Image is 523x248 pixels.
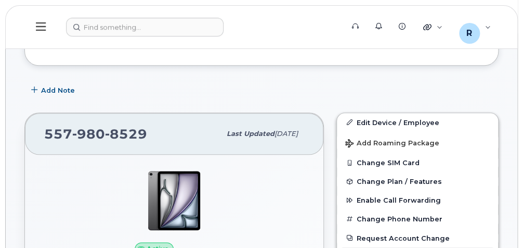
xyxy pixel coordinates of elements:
button: Change SIM Card [337,153,498,172]
span: [DATE] [274,130,298,138]
button: Enable Call Forwarding [337,191,498,209]
iframe: Messenger Launcher [478,203,515,240]
img: ipadair132024.png [143,169,205,232]
span: Add Note [41,85,75,95]
button: Request Account Change [337,229,498,247]
span: Add Roaming Package [345,139,439,149]
span: Change Plan / Features [357,178,442,185]
div: Quicklinks [416,17,450,38]
span: Last updated [227,130,274,138]
button: Change Plan / Features [337,172,498,191]
input: Find something... [66,18,224,36]
button: Change Phone Number [337,209,498,228]
button: Add Note [24,81,84,100]
span: Enable Call Forwarding [357,196,441,204]
span: 980 [72,126,105,142]
div: roberto_aviles@tcenergy.com [452,17,498,38]
span: 8529 [105,126,147,142]
span: 557 [44,126,147,142]
span: R [466,27,472,40]
button: Add Roaming Package [337,132,498,153]
a: Edit Device / Employee [337,113,498,132]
